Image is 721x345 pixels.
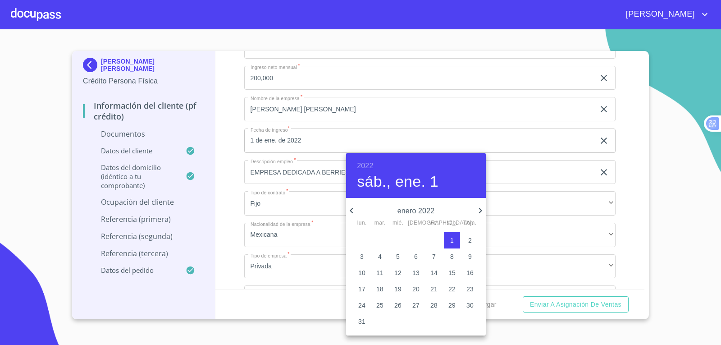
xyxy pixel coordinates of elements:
[390,248,406,265] button: 5
[462,281,478,297] button: 23
[466,285,474,294] p: 23
[450,252,454,261] p: 8
[372,265,388,281] button: 11
[426,297,442,313] button: 28
[358,285,365,294] p: 17
[430,268,438,277] p: 14
[358,301,365,310] p: 24
[372,297,388,313] button: 25
[462,232,478,248] button: 2
[360,252,364,261] p: 3
[396,252,400,261] p: 5
[354,248,370,265] button: 3
[444,297,460,313] button: 29
[376,301,383,310] p: 25
[426,248,442,265] button: 7
[462,297,478,313] button: 30
[394,285,402,294] p: 19
[376,268,383,277] p: 11
[394,301,402,310] p: 26
[462,248,478,265] button: 9
[372,281,388,297] button: 18
[354,265,370,281] button: 10
[444,232,460,248] button: 1
[432,252,436,261] p: 7
[468,252,472,261] p: 9
[448,301,456,310] p: 29
[468,236,472,245] p: 2
[412,268,420,277] p: 13
[466,301,474,310] p: 30
[390,265,406,281] button: 12
[354,281,370,297] button: 17
[376,285,383,294] p: 18
[408,265,424,281] button: 13
[444,219,460,228] span: sáb.
[357,160,373,172] button: 2022
[430,301,438,310] p: 28
[378,252,382,261] p: 4
[354,297,370,313] button: 24
[408,248,424,265] button: 6
[462,265,478,281] button: 16
[444,281,460,297] button: 22
[462,219,478,228] span: dom.
[390,297,406,313] button: 26
[354,313,370,330] button: 31
[444,265,460,281] button: 15
[357,172,438,191] button: sáb., ene. 1
[450,236,454,245] p: 1
[430,285,438,294] p: 21
[390,281,406,297] button: 19
[372,219,388,228] span: mar.
[448,268,456,277] p: 15
[357,206,475,216] p: enero 2022
[426,219,442,228] span: vie.
[448,285,456,294] p: 22
[408,281,424,297] button: 20
[444,248,460,265] button: 8
[412,301,420,310] p: 27
[354,219,370,228] span: lun.
[426,281,442,297] button: 21
[358,268,365,277] p: 10
[408,219,424,228] span: [DEMOGRAPHIC_DATA].
[372,248,388,265] button: 4
[412,285,420,294] p: 20
[358,317,365,326] p: 31
[426,265,442,281] button: 14
[466,268,474,277] p: 16
[408,297,424,313] button: 27
[394,268,402,277] p: 12
[390,219,406,228] span: mié.
[414,252,418,261] p: 6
